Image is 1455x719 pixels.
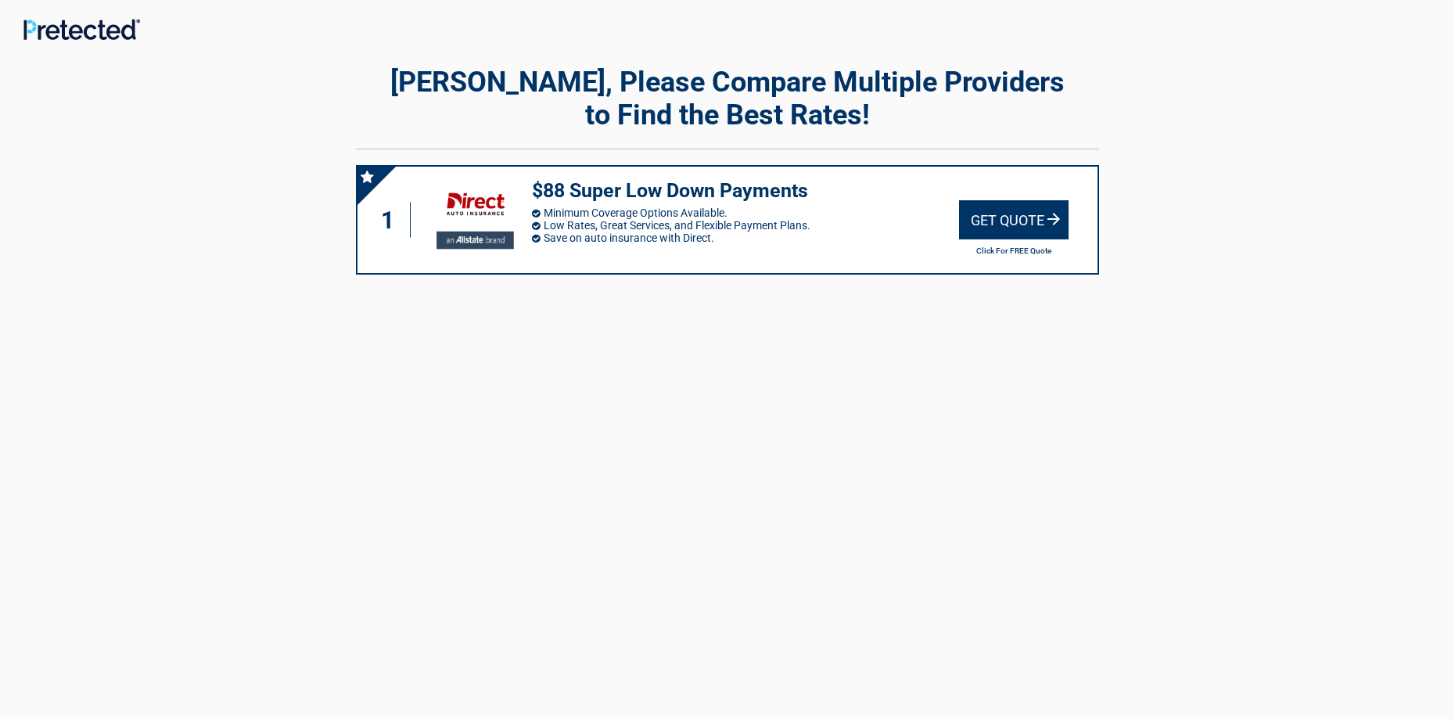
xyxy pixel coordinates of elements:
[23,19,140,40] img: Main Logo
[959,200,1069,239] div: Get Quote
[959,246,1069,255] h2: Click For FREE Quote
[373,203,411,238] div: 1
[424,181,524,258] img: directauto's logo
[532,232,959,244] li: Save on auto insurance with Direct.
[532,207,959,219] li: Minimum Coverage Options Available.
[356,66,1099,131] h2: [PERSON_NAME], Please Compare Multiple Providers to Find the Best Rates!
[532,219,959,232] li: Low Rates, Great Services, and Flexible Payment Plans.
[532,178,959,204] h3: $88 Super Low Down Payments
